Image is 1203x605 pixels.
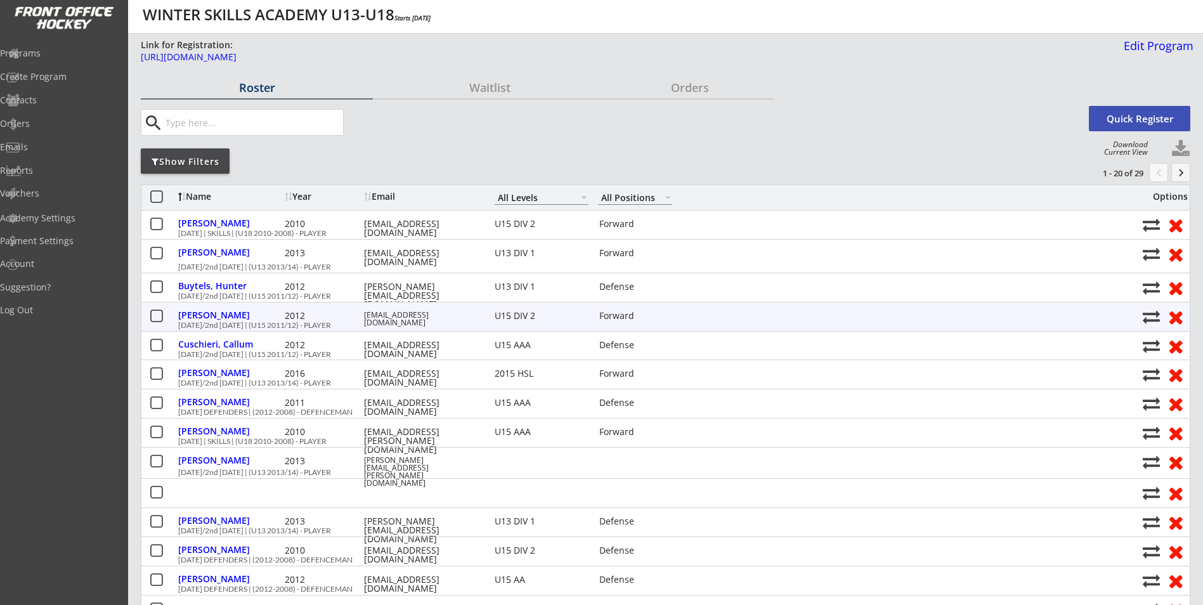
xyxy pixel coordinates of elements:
[1143,245,1160,263] button: Move player
[178,282,282,290] div: Buytels, Hunter
[495,517,588,526] div: U13 DIV 1
[178,230,1136,237] div: [DATE] | SKILLS | (U18 2010-2008) - PLAYER
[141,39,235,51] div: Link for Registration:
[599,427,673,436] div: Forward
[599,517,673,526] div: Defense
[178,585,1136,593] div: [DATE] DEFENDERS | (2012-2008) - DEFENCEMAN
[143,113,164,133] button: search
[1171,163,1190,182] button: keyboard_arrow_right
[1143,485,1160,502] button: Move player
[495,369,588,378] div: 2015 HSL
[495,427,588,436] div: U15 AAA
[364,575,478,593] div: [EMAIL_ADDRESS][DOMAIN_NAME]
[178,427,282,436] div: [PERSON_NAME]
[364,192,478,201] div: Email
[599,398,673,407] div: Defense
[364,546,478,564] div: [EMAIL_ADDRESS][DOMAIN_NAME]
[364,311,478,327] div: [EMAIL_ADDRESS][DOMAIN_NAME]
[178,292,1136,300] div: [DATE]/2nd [DATE] | (U15 2011/12) - PLAYER
[1164,336,1187,356] button: Remove from roster (no refund)
[1098,141,1148,156] div: Download Current View
[1143,366,1160,383] button: Move player
[1164,394,1187,413] button: Remove from roster (no refund)
[1143,572,1160,589] button: Move player
[178,322,1136,329] div: [DATE]/2nd [DATE] | (U15 2011/12) - PLAYER
[495,282,588,291] div: U13 DIV 1
[364,398,478,416] div: [EMAIL_ADDRESS][DOMAIN_NAME]
[1119,40,1193,51] div: Edit Program
[163,110,343,135] input: Type here...
[607,82,774,93] div: Orders
[599,282,673,291] div: Defense
[1143,395,1160,412] button: Move player
[178,527,1136,535] div: [DATE]/2nd [DATE] | (U13 2013/14) - PLAYER
[285,457,361,465] div: 2013
[599,546,673,555] div: Defense
[1171,140,1190,159] button: Click to download full roster. Your browser settings may try to block it, check your security set...
[178,368,282,377] div: [PERSON_NAME]
[364,517,478,543] div: [PERSON_NAME][EMAIL_ADDRESS][DOMAIN_NAME]
[178,263,1136,271] div: [DATE]/2nd [DATE] | (U13 2013/14) - PLAYER
[599,311,673,320] div: Forward
[599,575,673,584] div: Defense
[364,341,478,358] div: [EMAIL_ADDRESS][DOMAIN_NAME]
[1164,571,1187,590] button: Remove from roster (no refund)
[495,311,588,320] div: U15 DIV 2
[141,53,780,68] a: [URL][DOMAIN_NAME]
[285,398,361,407] div: 2011
[1089,106,1190,131] button: Quick Register
[364,427,478,454] div: [EMAIL_ADDRESS][PERSON_NAME][DOMAIN_NAME]
[178,575,282,583] div: [PERSON_NAME]
[495,575,588,584] div: U15 AA
[178,351,1136,358] div: [DATE]/2nd [DATE] | (U15 2011/12) - PLAYER
[1143,308,1160,325] button: Move player
[1164,452,1187,472] button: Remove from roster (no refund)
[1077,167,1143,179] div: 1 - 20 of 29
[1143,216,1160,233] button: Move player
[394,13,431,22] em: Starts [DATE]
[178,469,1136,476] div: [DATE]/2nd [DATE] | (U13 2013/14) - PLAYER
[285,249,361,257] div: 2013
[178,219,282,228] div: [PERSON_NAME]
[285,427,361,436] div: 2010
[1143,543,1160,560] button: Move player
[1149,163,1168,182] button: chevron_left
[1164,244,1187,264] button: Remove from roster (no refund)
[178,438,1136,445] div: [DATE] | SKILLS | (U18 2010-2008) - PLAYER
[1119,40,1193,62] a: Edit Program
[178,379,1136,387] div: [DATE]/2nd [DATE] | (U13 2013/14) - PLAYER
[178,545,282,554] div: [PERSON_NAME]
[178,311,282,320] div: [PERSON_NAME]
[1143,279,1160,296] button: Move player
[495,546,588,555] div: U15 DIV 2
[1164,512,1187,532] button: Remove from roster (no refund)
[364,219,478,237] div: [EMAIL_ADDRESS][DOMAIN_NAME]
[495,219,588,228] div: U15 DIV 2
[285,219,361,228] div: 2010
[495,398,588,407] div: U15 AAA
[495,341,588,349] div: U15 AAA
[599,341,673,349] div: Defense
[141,155,230,168] div: Show Filters
[178,516,282,525] div: [PERSON_NAME]
[285,369,361,378] div: 2016
[178,556,1136,564] div: [DATE] DEFENDERS | (2012-2008) - DEFENCEMAN
[285,282,361,291] div: 2012
[1143,337,1160,355] button: Move player
[178,192,282,201] div: Name
[285,311,361,320] div: 2012
[1143,514,1160,531] button: Move player
[285,341,361,349] div: 2012
[1143,453,1160,471] button: Move player
[285,517,361,526] div: 2013
[364,457,478,487] div: [PERSON_NAME][EMAIL_ADDRESS][PERSON_NAME][DOMAIN_NAME]
[599,249,673,257] div: Forward
[364,369,478,387] div: [EMAIL_ADDRESS][DOMAIN_NAME]
[1164,483,1187,503] button: Remove from roster (no refund)
[1164,542,1187,561] button: Remove from roster (no refund)
[178,456,282,465] div: [PERSON_NAME]
[285,546,361,555] div: 2010
[599,219,673,228] div: Forward
[141,53,780,62] div: [URL][DOMAIN_NAME]
[178,248,282,257] div: [PERSON_NAME]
